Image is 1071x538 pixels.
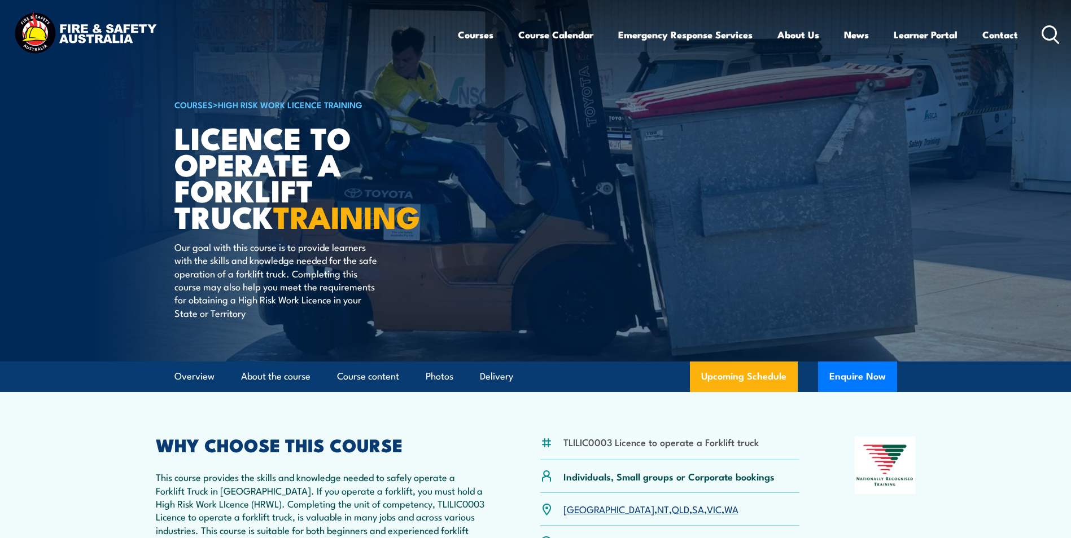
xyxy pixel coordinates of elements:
[844,20,869,50] a: News
[724,502,738,515] a: WA
[894,20,958,50] a: Learner Portal
[174,98,213,111] a: COURSES
[458,20,493,50] a: Courses
[174,124,453,230] h1: Licence to operate a forklift truck
[618,20,753,50] a: Emergency Response Services
[174,98,453,111] h6: >
[818,361,897,392] button: Enquire Now
[690,361,798,392] a: Upcoming Schedule
[337,361,399,391] a: Course content
[563,502,654,515] a: [GEOGRAPHIC_DATA]
[518,20,593,50] a: Course Calendar
[982,20,1018,50] a: Contact
[707,502,722,515] a: VIC
[218,98,362,111] a: High Risk Work Licence Training
[672,502,689,515] a: QLD
[777,20,819,50] a: About Us
[480,361,513,391] a: Delivery
[563,470,775,483] p: Individuals, Small groups or Corporate bookings
[156,436,486,452] h2: WHY CHOOSE THIS COURSE
[174,240,381,319] p: Our goal with this course is to provide learners with the skills and knowledge needed for the saf...
[563,502,738,515] p: , , , , ,
[692,502,704,515] a: SA
[174,361,215,391] a: Overview
[273,192,420,239] strong: TRAINING
[241,361,311,391] a: About the course
[563,435,759,448] li: TLILIC0003 Licence to operate a Forklift truck
[657,502,669,515] a: NT
[855,436,916,494] img: Nationally Recognised Training logo.
[426,361,453,391] a: Photos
